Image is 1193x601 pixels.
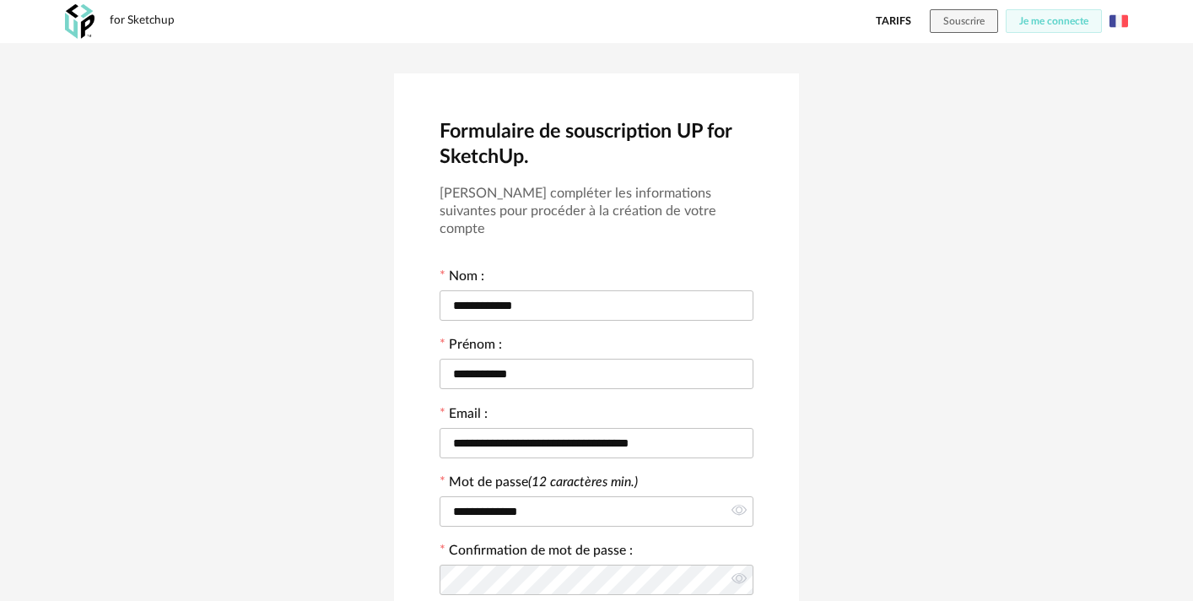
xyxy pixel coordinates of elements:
[110,14,175,29] div: for Sketchup
[449,475,638,489] label: Mot de passe
[528,475,638,489] i: (12 caractères min.)
[876,9,911,33] a: Tarifs
[1109,12,1128,30] img: fr
[440,185,753,238] h3: [PERSON_NAME] compléter les informations suivantes pour procéder à la création de votre compte
[440,408,488,425] label: Email :
[65,4,94,39] img: OXP
[440,119,753,171] h2: Formulaire de souscription UP for SketchUp.
[943,16,985,26] span: Souscrire
[1006,9,1102,33] button: Je me connecte
[1019,16,1088,26] span: Je me connecte
[440,270,484,287] label: Nom :
[930,9,998,33] button: Souscrire
[440,338,502,355] label: Prénom :
[440,544,633,561] label: Confirmation de mot de passe :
